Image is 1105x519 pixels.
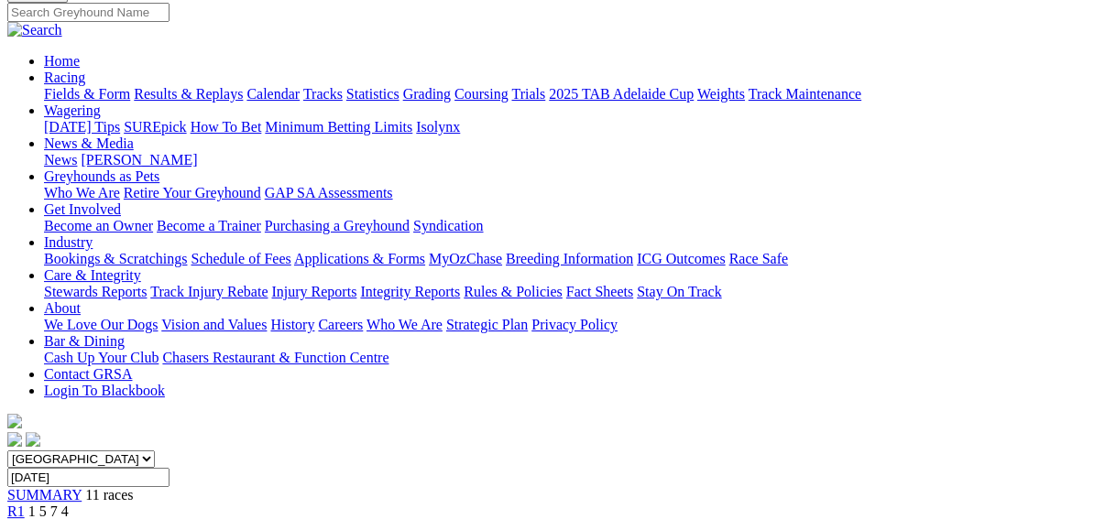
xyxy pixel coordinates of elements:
a: Grading [403,86,451,102]
a: Careers [318,317,363,332]
a: Stewards Reports [44,284,147,299]
span: 11 races [85,487,133,503]
a: Applications & Forms [294,251,425,266]
a: News [44,152,77,168]
a: Race Safe [728,251,787,266]
a: Chasers Restaurant & Function Centre [162,350,388,365]
a: R1 [7,503,25,519]
a: Trials [511,86,545,102]
a: ICG Outcomes [637,251,725,266]
a: Weights [697,86,745,102]
a: Coursing [454,86,509,102]
a: Become a Trainer [157,218,261,233]
a: About [44,300,81,316]
a: Retire Your Greyhound [124,185,261,200]
a: Vision and Values [161,317,267,332]
a: News & Media [44,135,134,151]
a: Who We Are [44,185,120,200]
a: Strategic Plan [446,317,528,332]
div: Greyhounds as Pets [44,185,1098,201]
a: Wagering [44,103,101,118]
a: Bookings & Scratchings [44,251,187,266]
a: Racing [44,70,85,85]
a: GAP SA Assessments [265,185,393,200]
a: Get Involved [44,201,121,217]
a: Statistics [346,86,399,102]
a: Schedule of Fees [191,251,290,266]
div: Bar & Dining [44,350,1098,366]
a: Integrity Reports [360,284,460,299]
a: Minimum Betting Limits [265,119,412,135]
a: Contact GRSA [44,366,132,382]
a: We Love Our Dogs [44,317,158,332]
a: Fact Sheets [566,284,633,299]
div: Get Involved [44,218,1098,234]
a: Login To Blackbook [44,383,165,398]
a: Care & Integrity [44,267,141,283]
a: Fields & Form [44,86,130,102]
a: Injury Reports [271,284,356,299]
a: Cash Up Your Club [44,350,159,365]
span: 1 5 7 4 [28,503,69,519]
div: News & Media [44,152,1098,168]
a: Become an Owner [44,218,153,233]
input: Search [7,3,170,22]
a: Syndication [413,218,483,233]
a: Breeding Information [506,251,633,266]
a: Purchasing a Greyhound [265,218,410,233]
div: Racing [44,86,1098,103]
a: Home [44,53,80,69]
a: MyOzChase [429,251,502,266]
a: 2025 TAB Adelaide Cup [549,86,694,102]
a: History [270,317,314,332]
a: Rules & Policies [464,284,563,299]
a: Privacy Policy [531,317,618,332]
a: How To Bet [191,119,262,135]
div: About [44,317,1098,333]
a: SUREpick [124,119,186,135]
a: Industry [44,234,93,250]
img: Search [7,22,62,38]
div: Industry [44,251,1098,267]
a: Bar & Dining [44,333,125,349]
input: Select date [7,468,170,487]
a: Results & Replays [134,86,243,102]
a: Track Injury Rebate [150,284,268,299]
a: Who We Are [367,317,443,332]
a: Isolynx [416,119,460,135]
a: Track Maintenance [749,86,861,102]
a: [PERSON_NAME] [81,152,197,168]
a: Tracks [303,86,343,102]
a: SUMMARY [7,487,82,503]
div: Wagering [44,119,1098,135]
img: facebook.svg [7,432,22,447]
a: Greyhounds as Pets [44,168,159,184]
a: Stay On Track [637,284,721,299]
div: Care & Integrity [44,284,1098,300]
a: Calendar [246,86,300,102]
a: [DATE] Tips [44,119,120,135]
img: logo-grsa-white.png [7,414,22,428]
img: twitter.svg [26,432,40,447]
